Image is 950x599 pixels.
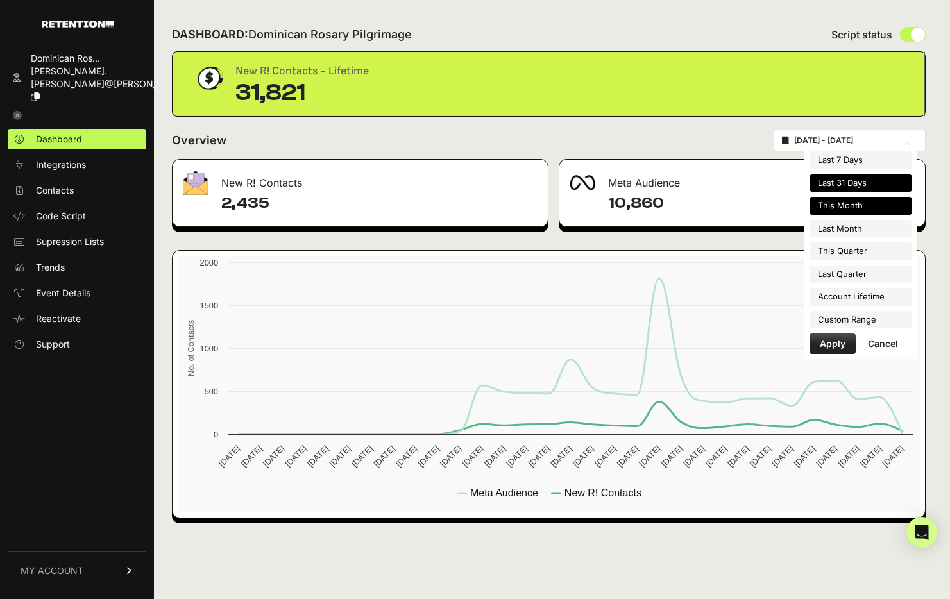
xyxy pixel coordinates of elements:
text: 2000 [200,258,218,267]
span: Supression Lists [36,235,104,248]
text: [DATE] [704,444,729,469]
a: Event Details [8,283,146,303]
img: fa-envelope-19ae18322b30453b285274b1b8af3d052b27d846a4fbe8435d1a52b978f639a2.png [183,171,208,195]
text: [DATE] [504,444,529,469]
li: This Quarter [810,242,912,260]
text: [DATE] [637,444,662,469]
span: Trends [36,261,65,274]
text: Meta Audience [470,487,538,498]
h2: Overview [172,131,226,149]
a: Dominican Ros... [PERSON_NAME].[PERSON_NAME]@[PERSON_NAME]... [8,48,146,107]
a: Integrations [8,155,146,175]
text: [DATE] [482,444,507,469]
text: [DATE] [416,444,441,469]
text: [DATE] [681,444,706,469]
div: 31,821 [235,80,369,106]
text: 1000 [200,344,218,353]
text: [DATE] [527,444,552,469]
li: Account Lifetime [810,288,912,306]
text: [DATE] [814,444,839,469]
a: Supression Lists [8,232,146,252]
h2: DASHBOARD: [172,26,412,44]
text: [DATE] [725,444,751,469]
a: Code Script [8,206,146,226]
button: Apply [810,333,856,354]
text: [DATE] [394,444,419,469]
text: [DATE] [858,444,883,469]
a: Support [8,334,146,355]
a: Trends [8,257,146,278]
span: [PERSON_NAME].[PERSON_NAME]@[PERSON_NAME]... [31,65,195,89]
text: [DATE] [284,444,309,469]
text: [DATE] [305,444,330,469]
span: Integrations [36,158,86,171]
button: Cancel [858,333,908,354]
text: [DATE] [548,444,573,469]
img: fa-meta-2f981b61bb99beabf952f7030308934f19ce035c18b003e963880cc3fabeebb7.png [570,175,595,190]
text: 0 [214,430,218,439]
text: [DATE] [593,444,618,469]
li: Last Month [810,220,912,238]
span: Dominican Rosary Pilgrimage [248,28,412,41]
text: [DATE] [350,444,375,469]
text: [DATE] [770,444,795,469]
li: Last 31 Days [810,174,912,192]
text: [DATE] [836,444,861,469]
li: Last 7 Days [810,151,912,169]
div: Meta Audience [559,160,926,198]
text: [DATE] [261,444,286,469]
span: Event Details [36,287,90,299]
a: Contacts [8,180,146,201]
text: [DATE] [371,444,396,469]
text: [DATE] [659,444,684,469]
img: dollar-coin-05c43ed7efb7bc0c12610022525b4bbbb207c7efeef5aecc26f025e68dcafac9.png [193,62,225,94]
span: Contacts [36,184,74,197]
a: Dashboard [8,129,146,149]
text: [DATE] [460,444,485,469]
div: Open Intercom Messenger [906,517,937,548]
text: [DATE] [615,444,640,469]
text: [DATE] [217,444,242,469]
div: New R! Contacts - Lifetime [235,62,369,80]
li: Last Quarter [810,266,912,283]
span: Reactivate [36,312,81,325]
span: Support [36,338,70,351]
text: [DATE] [881,444,906,469]
div: Dominican Ros... [31,52,195,65]
a: Reactivate [8,308,146,329]
text: No. of Contacts [186,320,196,376]
text: New R! Contacts [564,487,641,498]
li: Custom Range [810,311,912,329]
text: [DATE] [239,444,264,469]
a: MY ACCOUNT [8,551,146,590]
div: New R! Contacts [173,160,548,198]
span: Dashboard [36,133,82,146]
text: [DATE] [792,444,817,469]
h4: 2,435 [221,193,538,214]
text: [DATE] [748,444,773,469]
text: [DATE] [438,444,463,469]
span: Code Script [36,210,86,223]
span: MY ACCOUNT [21,564,83,577]
h4: 10,860 [608,193,915,214]
text: [DATE] [328,444,353,469]
text: 500 [205,387,218,396]
text: 1500 [200,301,218,310]
img: Retention.com [42,21,114,28]
text: [DATE] [571,444,596,469]
li: This Month [810,197,912,215]
span: Script status [831,27,892,42]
